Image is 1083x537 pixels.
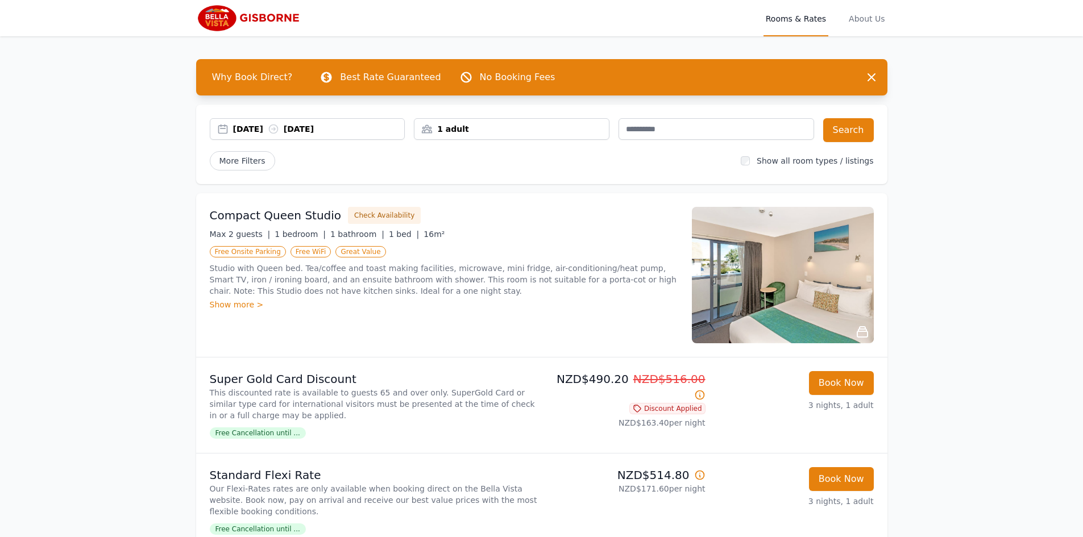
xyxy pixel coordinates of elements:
p: NZD$514.80 [546,467,706,483]
p: Studio with Queen bed. Tea/coffee and toast making facilities, microwave, mini fridge, air-condit... [210,263,678,297]
label: Show all room types / listings [757,156,873,165]
p: No Booking Fees [480,70,555,84]
div: [DATE] [DATE] [233,123,405,135]
img: Bella Vista Gisborne [196,5,306,32]
p: Our Flexi-Rates rates are only available when booking direct on the Bella Vista website. Book now... [210,483,537,517]
span: Discount Applied [629,403,706,414]
div: Show more > [210,299,678,310]
span: Max 2 guests | [210,230,271,239]
p: 3 nights, 1 adult [715,399,874,411]
p: 3 nights, 1 adult [715,496,874,507]
span: NZD$516.00 [633,372,706,386]
p: Best Rate Guaranteed [340,70,441,84]
span: 1 bed | [389,230,419,239]
p: NZD$171.60 per night [546,483,706,494]
p: Standard Flexi Rate [210,467,537,483]
span: Free Cancellation until ... [210,523,306,535]
span: 16m² [424,230,445,239]
span: Free WiFi [291,246,331,257]
p: NZD$490.20 [546,371,706,403]
h3: Compact Queen Studio [210,207,342,223]
button: Book Now [809,467,874,491]
p: NZD$163.40 per night [546,417,706,428]
span: 1 bathroom | [330,230,384,239]
span: Why Book Direct? [203,66,302,89]
span: 1 bedroom | [275,230,326,239]
div: 1 adult [414,123,609,135]
button: Search [823,118,874,142]
button: Book Now [809,371,874,395]
button: Check Availability [348,207,421,224]
span: Free Cancellation until ... [210,427,306,439]
p: Super Gold Card Discount [210,371,537,387]
span: Free Onsite Parking [210,246,286,257]
span: More Filters [210,151,275,170]
p: This discounted rate is available to guests 65 and over only. SuperGold Card or similar type card... [210,387,537,421]
span: Great Value [335,246,385,257]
